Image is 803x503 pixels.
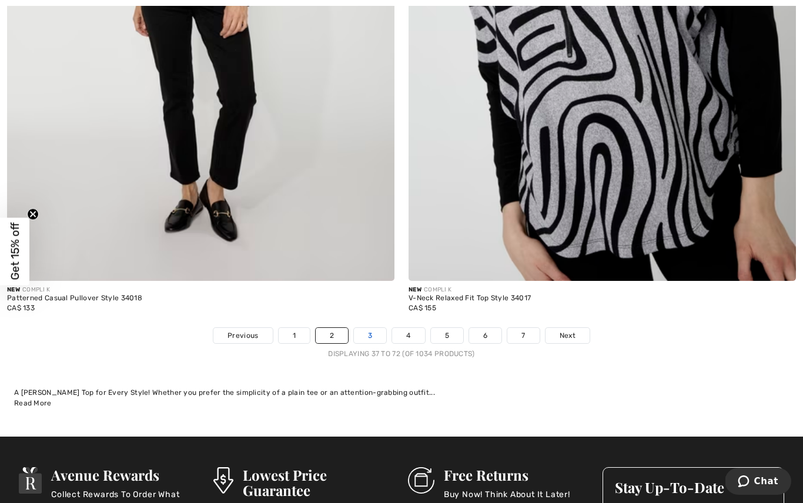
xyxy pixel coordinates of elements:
[279,328,310,343] a: 1
[507,328,539,343] a: 7
[19,467,42,494] img: Avenue Rewards
[615,479,772,495] h3: Stay Up-To-Date
[7,304,35,312] span: CA$ 133
[469,328,501,343] a: 6
[51,467,195,482] h3: Avenue Rewards
[409,286,421,293] span: New
[409,286,531,294] div: COMPLI K
[8,223,22,280] span: Get 15% off
[213,467,233,494] img: Lowest Price Guarantee
[243,467,390,498] h3: Lowest Price Guarantee
[213,328,272,343] a: Previous
[14,399,52,407] span: Read More
[354,328,386,343] a: 3
[392,328,424,343] a: 4
[27,209,39,220] button: Close teaser
[546,328,590,343] a: Next
[409,294,531,303] div: V-Neck Relaxed Fit Top Style 34017
[560,330,576,341] span: Next
[7,294,142,303] div: Patterned Casual Pullover Style 34018
[725,468,791,497] iframe: Opens a widget where you can chat to one of our agents
[408,467,434,494] img: Free Returns
[7,286,142,294] div: COMPLI K
[14,387,789,398] div: A [PERSON_NAME] Top for Every Style! Whether you prefer the simplicity of a plain tee or an atten...
[227,330,258,341] span: Previous
[7,286,20,293] span: New
[444,467,570,482] h3: Free Returns
[316,328,348,343] a: 2
[431,328,463,343] a: 5
[409,304,436,312] span: CA$ 155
